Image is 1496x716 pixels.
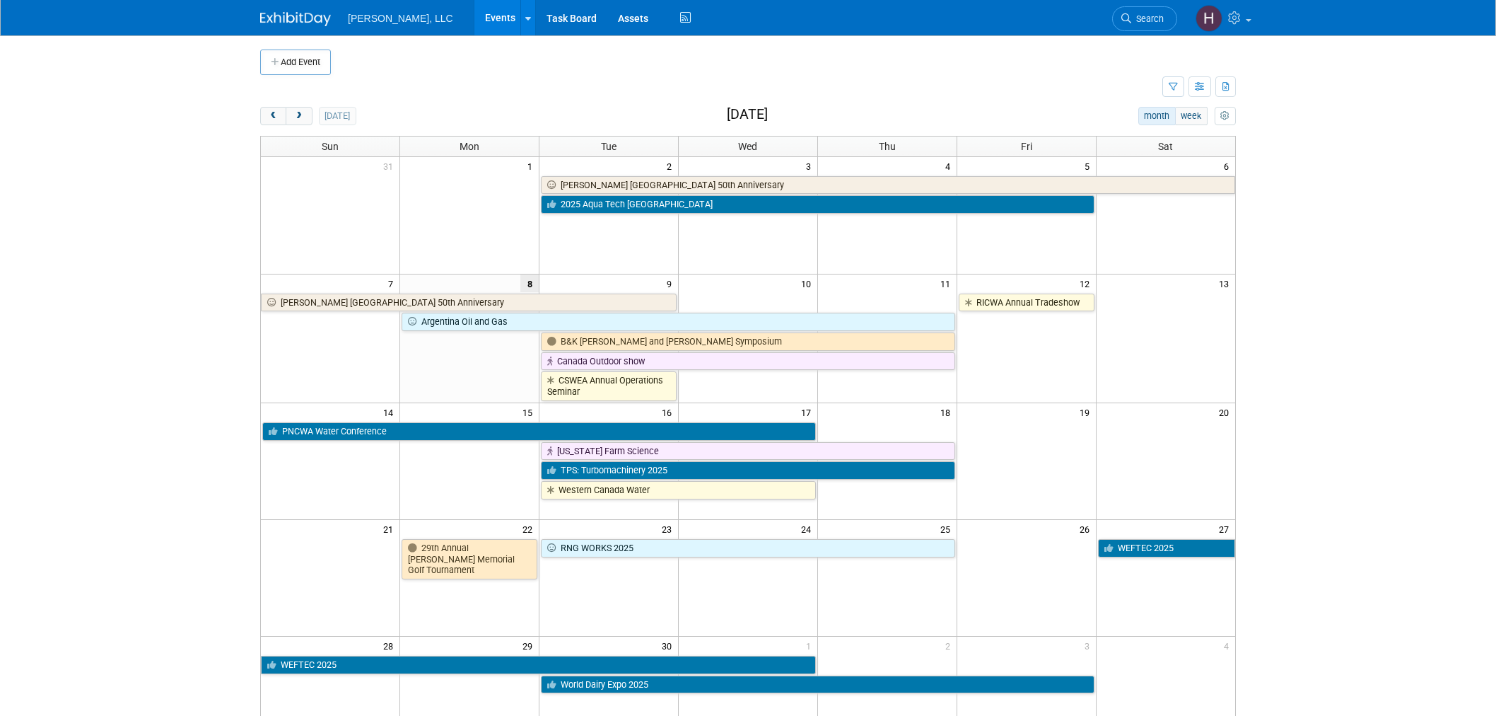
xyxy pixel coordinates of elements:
a: Argentina Oil and Gas [402,313,954,331]
button: next [286,107,312,125]
h2: [DATE] [727,107,768,122]
span: 11 [939,275,957,292]
span: 22 [521,520,539,538]
button: Add Event [260,50,331,75]
button: myCustomButton [1215,107,1236,125]
a: CSWEA Annual Operations Seminar [541,371,677,400]
span: Sun [322,141,339,152]
i: Personalize Calendar [1220,112,1229,121]
a: TPS: Turbomachinery 2025 [541,461,955,480]
span: 12 [1078,275,1096,292]
span: 2 [944,637,957,654]
a: [PERSON_NAME] [GEOGRAPHIC_DATA] 50th Anniversary [541,176,1235,195]
span: 2 [665,157,678,175]
span: Mon [460,141,479,152]
a: Western Canada Water [541,481,816,500]
span: 16 [660,403,678,421]
span: 15 [521,403,539,421]
a: 2025 Aqua Tech [GEOGRAPHIC_DATA] [541,195,1094,214]
span: 23 [660,520,678,538]
span: 10 [800,275,817,292]
a: WEFTEC 2025 [261,656,816,674]
a: RICWA Annual Tradeshow [959,294,1094,312]
span: [PERSON_NAME], LLC [348,13,453,24]
span: 13 [1217,275,1235,292]
button: prev [260,107,286,125]
span: 25 [939,520,957,538]
img: Hannah Mulholland [1196,5,1222,32]
span: Sat [1158,141,1173,152]
span: 14 [382,403,399,421]
a: World Dairy Expo 2025 [541,676,1094,694]
span: 1 [526,157,539,175]
span: 6 [1222,157,1235,175]
span: 24 [800,520,817,538]
span: 20 [1217,403,1235,421]
span: 5 [1083,157,1096,175]
span: 3 [1083,637,1096,654]
span: 4 [1222,637,1235,654]
span: 7 [387,275,399,292]
span: Fri [1021,141,1032,152]
span: Search [1131,13,1164,24]
a: [US_STATE] Farm Science [541,442,955,461]
span: 27 [1217,520,1235,538]
span: 31 [382,157,399,175]
span: 28 [382,637,399,654]
span: Tue [601,141,616,152]
span: 8 [520,275,539,292]
span: 4 [944,157,957,175]
span: 9 [665,275,678,292]
span: 26 [1078,520,1096,538]
span: 30 [660,637,678,654]
span: Thu [879,141,896,152]
a: [PERSON_NAME] [GEOGRAPHIC_DATA] 50th Anniversary [261,294,677,312]
button: week [1175,107,1208,125]
a: Canada Outdoor show [541,352,955,371]
span: 1 [805,637,817,654]
span: 19 [1078,403,1096,421]
span: 3 [805,157,817,175]
a: Search [1112,6,1177,31]
img: ExhibitDay [260,12,331,26]
span: 18 [939,403,957,421]
a: RNG WORKS 2025 [541,539,955,558]
button: month [1138,107,1176,125]
a: B&K [PERSON_NAME] and [PERSON_NAME] Symposium [541,333,955,351]
span: Wed [738,141,757,152]
a: WEFTEC 2025 [1098,539,1235,558]
button: [DATE] [319,107,356,125]
a: PNCWA Water Conference [262,422,816,441]
a: 29th Annual [PERSON_NAME] Memorial Golf Tournament [402,539,537,579]
span: 29 [521,637,539,654]
span: 17 [800,403,817,421]
span: 21 [382,520,399,538]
